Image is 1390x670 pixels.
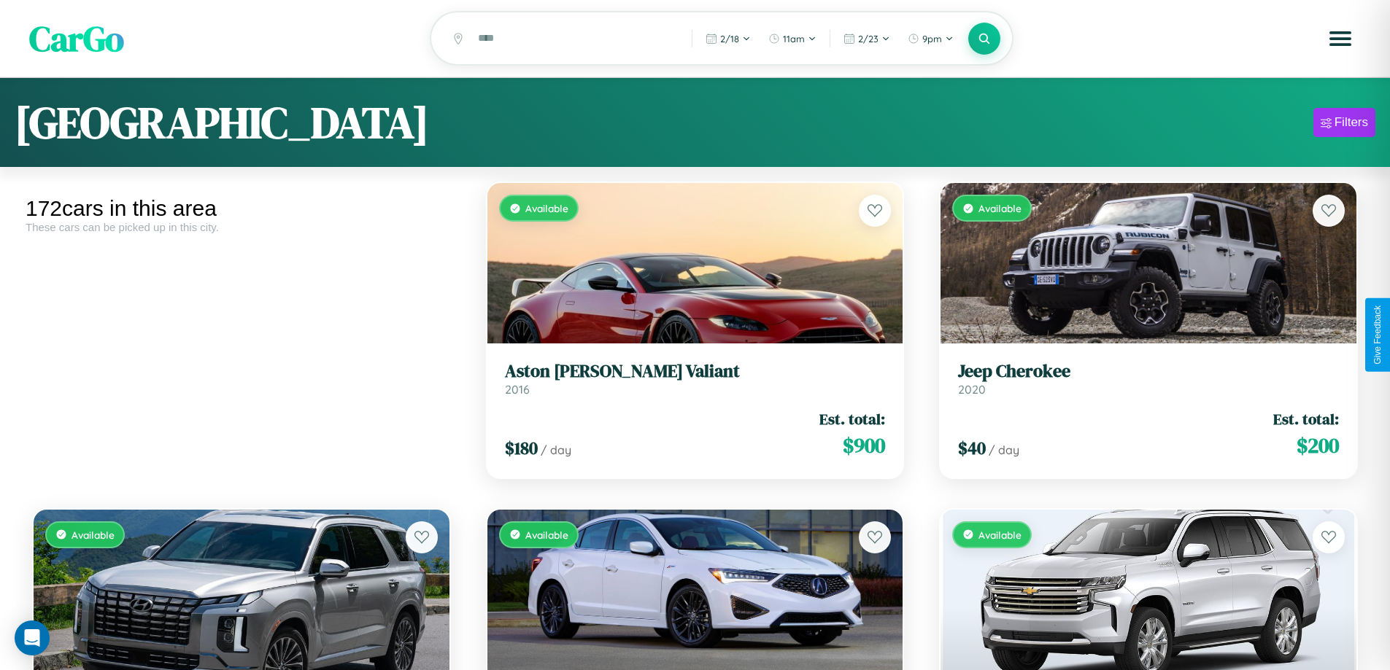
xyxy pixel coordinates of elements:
h1: [GEOGRAPHIC_DATA] [15,93,429,152]
span: 2016 [505,382,530,397]
button: Filters [1313,108,1375,137]
div: Open Intercom Messenger [15,620,50,655]
span: $ 180 [505,436,538,460]
span: 2 / 18 [720,33,739,44]
span: CarGo [29,15,124,63]
button: 2/18 [698,27,758,50]
span: Available [525,202,568,214]
div: These cars can be picked up in this city. [26,221,457,233]
span: Available [72,529,115,541]
span: 2 / 23 [858,33,879,44]
div: Filters [1335,115,1368,130]
a: Jeep Cherokee2020 [958,361,1339,397]
h3: Jeep Cherokee [958,361,1339,382]
span: Available [978,529,1022,541]
span: 9pm [922,33,942,44]
span: 2020 [958,382,986,397]
div: 172 cars in this area [26,196,457,221]
span: $ 200 [1297,431,1339,460]
span: / day [989,443,1019,457]
span: Est. total: [1273,408,1339,429]
button: 2/23 [836,27,897,50]
button: Open menu [1320,18,1361,59]
span: 11am [783,33,805,44]
span: / day [541,443,571,457]
span: $ 900 [843,431,885,460]
button: 9pm [900,27,961,50]
a: Aston [PERSON_NAME] Valiant2016 [505,361,886,397]
span: Available [525,529,568,541]
span: $ 40 [958,436,986,460]
h3: Aston [PERSON_NAME] Valiant [505,361,886,382]
button: 11am [761,27,824,50]
div: Give Feedback [1372,305,1383,365]
span: Available [978,202,1022,214]
span: Est. total: [819,408,885,429]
